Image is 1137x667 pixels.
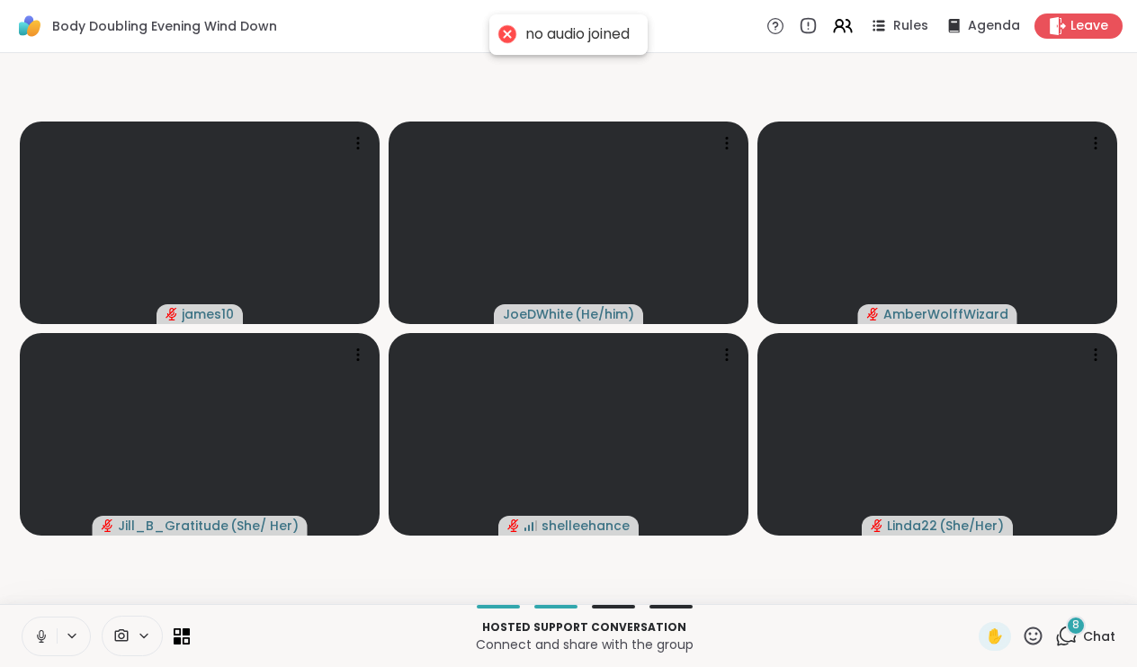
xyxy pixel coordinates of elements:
span: Jill_B_Gratitude [118,517,228,535]
span: Body Doubling Evening Wind Down [52,17,277,35]
span: Agenda [968,17,1020,35]
span: 8 [1072,617,1079,633]
span: JoeDWhite [503,305,573,323]
div: no audio joined [525,25,630,44]
span: ( She/ Her ) [230,517,299,535]
span: shelleehance [542,517,630,535]
img: ShareWell Logomark [14,11,45,41]
span: ✋ [986,626,1004,647]
span: Linda22 [887,517,937,535]
span: Chat [1083,627,1115,645]
span: Leave [1070,17,1108,35]
span: ( She/Her ) [939,517,1004,535]
span: AmberWolffWizard [883,305,1008,323]
span: james10 [182,305,234,323]
span: audio-muted [507,519,520,532]
span: Rules [893,17,928,35]
p: Hosted support conversation [201,619,968,635]
span: audio-muted [102,519,114,532]
span: audio-muted [871,519,883,532]
span: audio-muted [867,308,880,320]
span: audio-muted [166,308,178,320]
p: Connect and share with the group [201,635,968,653]
span: ( He/him ) [575,305,634,323]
